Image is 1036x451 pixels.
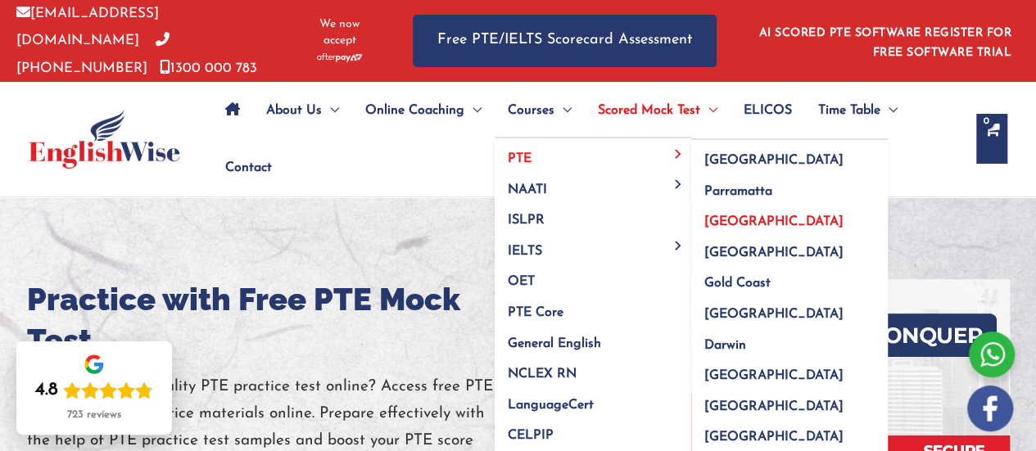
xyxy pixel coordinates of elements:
a: [EMAIL_ADDRESS][DOMAIN_NAME] [16,7,159,47]
span: ISLPR [508,214,545,227]
a: NAATIMenu Toggle [495,169,691,200]
aside: Header Widget 1 [749,14,1020,67]
span: Gold Coast [704,277,771,290]
span: Menu Toggle [464,82,482,139]
a: Time TableMenu Toggle [805,82,911,139]
a: Online CoachingMenu Toggle [352,82,495,139]
span: [GEOGRAPHIC_DATA] [704,400,844,413]
span: IELTS [508,245,542,258]
a: OET [495,261,691,292]
a: Darwin [691,324,888,355]
a: General English [495,322,691,354]
span: OET [508,275,535,288]
span: [GEOGRAPHIC_DATA] [704,246,844,259]
span: [GEOGRAPHIC_DATA] [704,369,844,382]
div: Rating: 4.8 out of 5 [35,379,153,402]
a: PTE Core [495,292,691,323]
span: CELPIP [508,429,554,442]
a: IELTSMenu Toggle [495,230,691,261]
a: CoursesMenu Toggle [495,82,585,139]
a: AI SCORED PTE SOFTWARE REGISTER FOR FREE SOFTWARE TRIAL [759,27,1012,59]
span: [GEOGRAPHIC_DATA] [704,215,844,228]
a: Free PTE/IELTS Scorecard Assessment [413,15,717,66]
span: PTE [508,152,532,165]
span: Menu Toggle [322,82,339,139]
a: [PHONE_NUMBER] [16,34,170,74]
span: About Us [266,82,322,139]
span: Darwin [704,339,746,352]
span: General English [508,337,601,350]
img: white-facebook.png [967,386,1013,431]
span: NAATI [508,183,547,196]
span: Menu Toggle [669,149,688,158]
a: [GEOGRAPHIC_DATA] [691,140,888,171]
a: [GEOGRAPHIC_DATA] [691,294,888,325]
span: ELICOS [744,82,792,139]
h1: Practice with Free PTE Mock Test [27,279,518,361]
span: PTE Core [508,306,563,319]
a: [GEOGRAPHIC_DATA] [691,201,888,232]
a: Scored Mock TestMenu Toggle [585,82,731,139]
a: 1300 000 783 [160,61,257,75]
a: [GEOGRAPHIC_DATA] [691,386,888,417]
div: 4.8 [35,379,58,402]
a: ELICOS [731,82,805,139]
a: View Shopping Cart, empty [976,114,1007,164]
img: Afterpay-Logo [317,53,362,62]
a: LanguageCert [495,384,691,415]
span: Parramatta [704,185,772,198]
span: Menu Toggle [700,82,717,139]
span: Menu Toggle [669,241,688,250]
div: 723 reviews [67,408,121,422]
span: Menu Toggle [669,180,688,189]
a: [GEOGRAPHIC_DATA] [691,232,888,263]
span: Time Table [818,82,880,139]
nav: Site Navigation: Main Menu [212,82,960,196]
span: [GEOGRAPHIC_DATA] [704,431,844,444]
a: Contact [212,139,272,196]
a: PTEMenu Toggle [495,138,691,169]
span: Online Coaching [365,82,464,139]
span: [GEOGRAPHIC_DATA] [704,308,844,321]
span: LanguageCert [508,399,594,412]
span: [GEOGRAPHIC_DATA] [704,154,844,167]
span: Contact [225,139,272,196]
a: ISLPR [495,200,691,231]
a: Parramatta [691,170,888,201]
span: Scored Mock Test [598,82,700,139]
span: NCLEX RN [508,368,577,381]
a: [GEOGRAPHIC_DATA] [691,417,888,448]
a: NCLEX RN [495,354,691,385]
a: [GEOGRAPHIC_DATA] [691,355,888,386]
span: Menu Toggle [554,82,572,139]
img: cropped-ew-logo [29,110,180,169]
a: Gold Coast [691,263,888,294]
a: About UsMenu Toggle [253,82,352,139]
span: We now accept [307,16,372,49]
span: Courses [508,82,554,139]
span: Menu Toggle [880,82,898,139]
